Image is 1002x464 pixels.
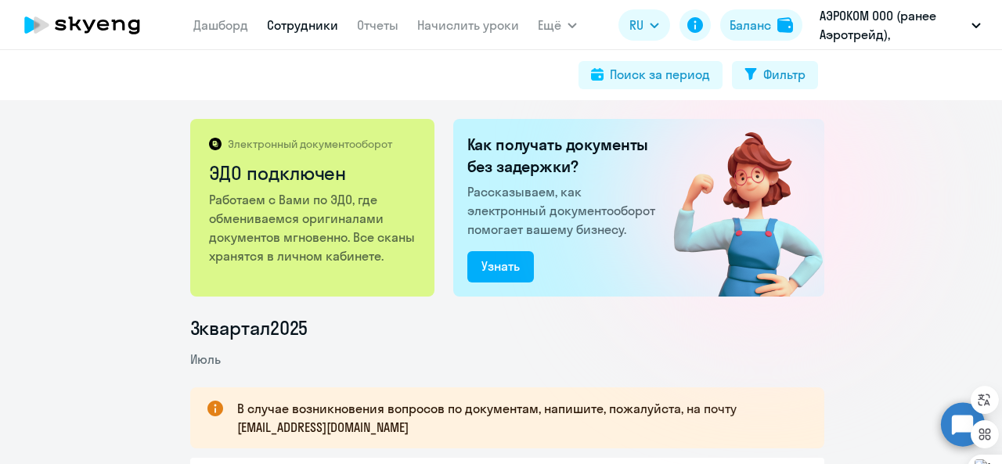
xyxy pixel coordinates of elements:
span: Июль [190,351,221,367]
p: Электронный документооборот [228,137,392,151]
a: Отчеты [357,17,398,33]
p: АЭРОКОМ ООО (ранее Аэротрейд), [GEOGRAPHIC_DATA], ООО [820,6,965,44]
li: 3 квартал 2025 [190,315,824,340]
a: Начислить уроки [417,17,519,33]
button: Узнать [467,251,534,282]
button: Ещё [538,9,577,41]
div: Поиск за период [610,65,710,84]
a: Дашборд [193,17,248,33]
img: balance [777,17,793,33]
div: Баланс [730,16,771,34]
button: Балансbalance [720,9,802,41]
img: connected [648,119,824,297]
button: RU [618,9,670,41]
p: В случае возникновения вопросов по документам, напишите, пожалуйста, на почту [EMAIL_ADDRESS][DOM... [237,399,796,437]
button: Фильтр [732,61,818,89]
a: Сотрудники [267,17,338,33]
button: Поиск за период [578,61,723,89]
p: Рассказываем, как электронный документооборот помогает вашему бизнесу. [467,182,661,239]
h2: Как получать документы без задержки? [467,134,661,178]
div: Узнать [481,257,520,275]
span: RU [629,16,643,34]
p: Работаем с Вами по ЭДО, где обмениваемся оригиналами документов мгновенно. Все сканы хранятся в л... [209,190,418,265]
button: АЭРОКОМ ООО (ранее Аэротрейд), [GEOGRAPHIC_DATA], ООО [812,6,989,44]
span: Ещё [538,16,561,34]
h2: ЭДО подключен [209,160,418,185]
div: Фильтр [763,65,806,84]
